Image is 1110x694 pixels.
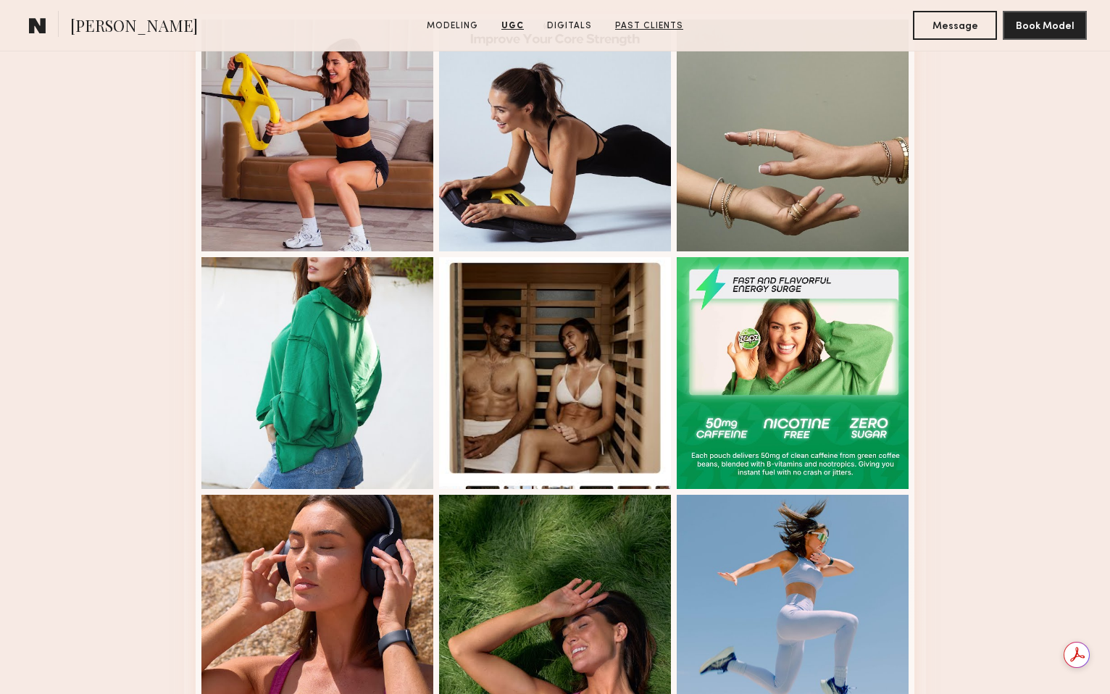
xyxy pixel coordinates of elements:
a: Digitals [541,20,598,33]
a: Past Clients [609,20,689,33]
a: UGC [496,20,530,33]
a: Modeling [421,20,484,33]
button: Message [913,11,997,40]
span: [PERSON_NAME] [70,14,198,40]
button: Book Model [1003,11,1087,40]
a: Book Model [1003,19,1087,31]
